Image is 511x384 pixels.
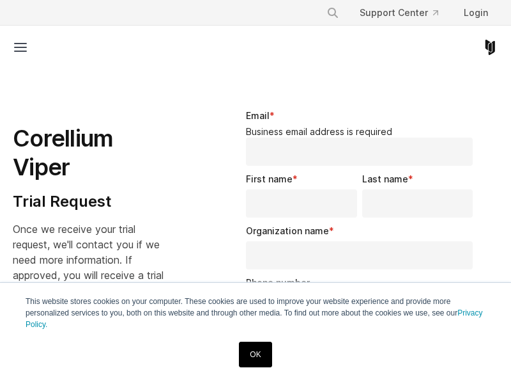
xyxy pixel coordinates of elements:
[246,277,310,288] span: Phone number
[246,173,293,184] span: First name
[316,1,498,24] div: Navigation Menu
[13,124,169,182] h1: Corellium Viper
[454,1,498,24] a: Login
[362,173,408,184] span: Last name
[349,1,448,24] a: Support Center
[239,342,271,367] a: OK
[246,110,270,121] span: Email
[246,225,329,236] span: Organization name
[13,223,164,297] span: Once we receive your trial request, we'll contact you if we need more information. If approved, y...
[321,1,344,24] button: Search
[482,40,498,55] a: Corellium Home
[246,126,478,138] legend: Business email address is required
[13,192,169,211] h4: Trial Request
[26,296,485,330] p: This website stores cookies on your computer. These cookies are used to improve your website expe...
